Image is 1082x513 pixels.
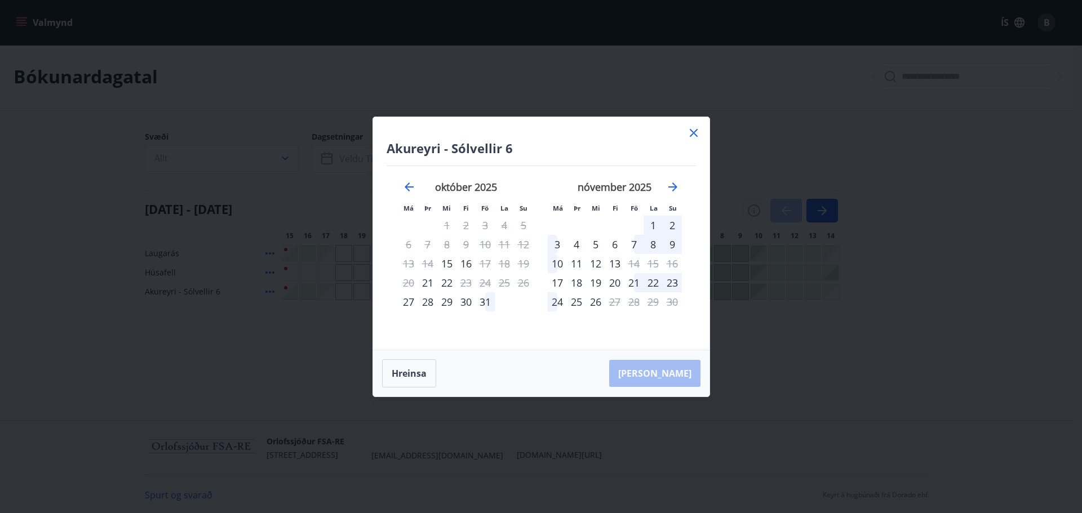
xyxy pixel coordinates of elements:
td: Choose þriðjudagur, 21. október 2025 as your check-in date. It’s available. [418,273,437,292]
div: 25 [567,292,586,311]
td: Not available. þriðjudagur, 14. október 2025 [418,254,437,273]
td: Choose laugardagur, 8. nóvember 2025 as your check-in date. It’s available. [644,235,663,254]
td: Not available. fimmtudagur, 27. nóvember 2025 [605,292,624,311]
small: Þr [574,204,580,212]
small: Fö [631,204,638,212]
td: Choose laugardagur, 1. nóvember 2025 as your check-in date. It’s available. [644,216,663,235]
td: Not available. föstudagur, 28. nóvember 2025 [624,292,644,311]
div: 21 [624,273,644,292]
div: 13 [605,254,624,273]
td: Choose föstudagur, 7. nóvember 2025 as your check-in date. It’s available. [624,235,644,254]
small: Fö [481,204,489,212]
td: Not available. laugardagur, 11. október 2025 [495,235,514,254]
td: Not available. sunnudagur, 26. október 2025 [514,273,533,292]
td: Not available. föstudagur, 10. október 2025 [476,235,495,254]
td: Not available. mánudagur, 6. október 2025 [399,235,418,254]
td: Choose mánudagur, 17. nóvember 2025 as your check-in date. It’s available. [548,273,567,292]
td: Choose fimmtudagur, 6. nóvember 2025 as your check-in date. It’s available. [605,235,624,254]
div: 8 [644,235,663,254]
td: Not available. laugardagur, 25. október 2025 [495,273,514,292]
td: Not available. fimmtudagur, 23. október 2025 [456,273,476,292]
div: 23 [663,273,682,292]
div: 28 [418,292,437,311]
td: Not available. laugardagur, 4. október 2025 [495,216,514,235]
div: Aðeins útritun í boði [476,254,495,273]
div: Aðeins útritun í boði [456,273,476,292]
td: Choose miðvikudagur, 12. nóvember 2025 as your check-in date. It’s available. [586,254,605,273]
td: Choose miðvikudagur, 22. október 2025 as your check-in date. It’s available. [437,273,456,292]
td: Choose miðvikudagur, 19. nóvember 2025 as your check-in date. It’s available. [586,273,605,292]
div: Aðeins innritun í boði [437,254,456,273]
div: 31 [476,292,495,311]
strong: október 2025 [435,180,497,194]
td: Not available. miðvikudagur, 8. október 2025 [437,235,456,254]
td: Not available. miðvikudagur, 1. október 2025 [437,216,456,235]
td: Not available. föstudagur, 3. október 2025 [476,216,495,235]
td: Choose mánudagur, 24. nóvember 2025 as your check-in date. It’s available. [548,292,567,311]
div: 1 [644,216,663,235]
td: Choose mánudagur, 3. nóvember 2025 as your check-in date. It’s available. [548,235,567,254]
td: Choose sunnudagur, 9. nóvember 2025 as your check-in date. It’s available. [663,235,682,254]
td: Not available. sunnudagur, 12. október 2025 [514,235,533,254]
td: Not available. sunnudagur, 16. nóvember 2025 [663,254,682,273]
td: Not available. þriðjudagur, 7. október 2025 [418,235,437,254]
td: Not available. mánudagur, 13. október 2025 [399,254,418,273]
small: Fi [613,204,618,212]
td: Choose föstudagur, 31. október 2025 as your check-in date. It’s available. [476,292,495,311]
small: La [650,204,658,212]
td: Choose laugardagur, 22. nóvember 2025 as your check-in date. It’s available. [644,273,663,292]
td: Choose mánudagur, 27. október 2025 as your check-in date. It’s available. [399,292,418,311]
td: Choose miðvikudagur, 26. nóvember 2025 as your check-in date. It’s available. [586,292,605,311]
small: Su [669,204,677,212]
small: La [500,204,508,212]
td: Not available. sunnudagur, 30. nóvember 2025 [663,292,682,311]
td: Choose þriðjudagur, 25. nóvember 2025 as your check-in date. It’s available. [567,292,586,311]
div: 11 [567,254,586,273]
div: 24 [548,292,567,311]
div: 22 [644,273,663,292]
strong: nóvember 2025 [578,180,651,194]
small: Þr [424,204,431,212]
td: Not available. fimmtudagur, 9. október 2025 [456,235,476,254]
div: Aðeins útritun í boði [624,254,644,273]
h4: Akureyri - Sólvellir 6 [387,140,696,157]
td: Not available. laugardagur, 15. nóvember 2025 [644,254,663,273]
small: Má [403,204,414,212]
td: Not available. laugardagur, 18. október 2025 [495,254,514,273]
div: 20 [605,273,624,292]
div: 5 [586,235,605,254]
td: Choose miðvikudagur, 5. nóvember 2025 as your check-in date. It’s available. [586,235,605,254]
div: 16 [456,254,476,273]
td: Choose fimmtudagur, 20. nóvember 2025 as your check-in date. It’s available. [605,273,624,292]
div: 29 [437,292,456,311]
small: Su [520,204,527,212]
div: 12 [586,254,605,273]
div: 26 [586,292,605,311]
div: Move backward to switch to the previous month. [402,180,416,194]
td: Not available. laugardagur, 29. nóvember 2025 [644,292,663,311]
td: Not available. mánudagur, 20. október 2025 [399,273,418,292]
div: 6 [605,235,624,254]
div: 4 [567,235,586,254]
small: Mi [442,204,451,212]
div: Aðeins innritun í boði [418,273,437,292]
div: 10 [548,254,567,273]
td: Choose sunnudagur, 23. nóvember 2025 as your check-in date. It’s available. [663,273,682,292]
td: Not available. fimmtudagur, 2. október 2025 [456,216,476,235]
td: Not available. föstudagur, 17. október 2025 [476,254,495,273]
div: 3 [548,235,567,254]
td: Not available. föstudagur, 24. október 2025 [476,273,495,292]
small: Mi [592,204,600,212]
td: Choose þriðjudagur, 11. nóvember 2025 as your check-in date. It’s available. [567,254,586,273]
td: Choose sunnudagur, 2. nóvember 2025 as your check-in date. It’s available. [663,216,682,235]
td: Not available. föstudagur, 14. nóvember 2025 [624,254,644,273]
td: Choose þriðjudagur, 4. nóvember 2025 as your check-in date. It’s available. [567,235,586,254]
div: 9 [663,235,682,254]
td: Choose fimmtudagur, 13. nóvember 2025 as your check-in date. It’s available. [605,254,624,273]
td: Choose fimmtudagur, 30. október 2025 as your check-in date. It’s available. [456,292,476,311]
td: Choose miðvikudagur, 15. október 2025 as your check-in date. It’s available. [437,254,456,273]
div: Aðeins innritun í boði [548,273,567,292]
div: 19 [586,273,605,292]
div: Aðeins innritun í boði [399,292,418,311]
div: 7 [624,235,644,254]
